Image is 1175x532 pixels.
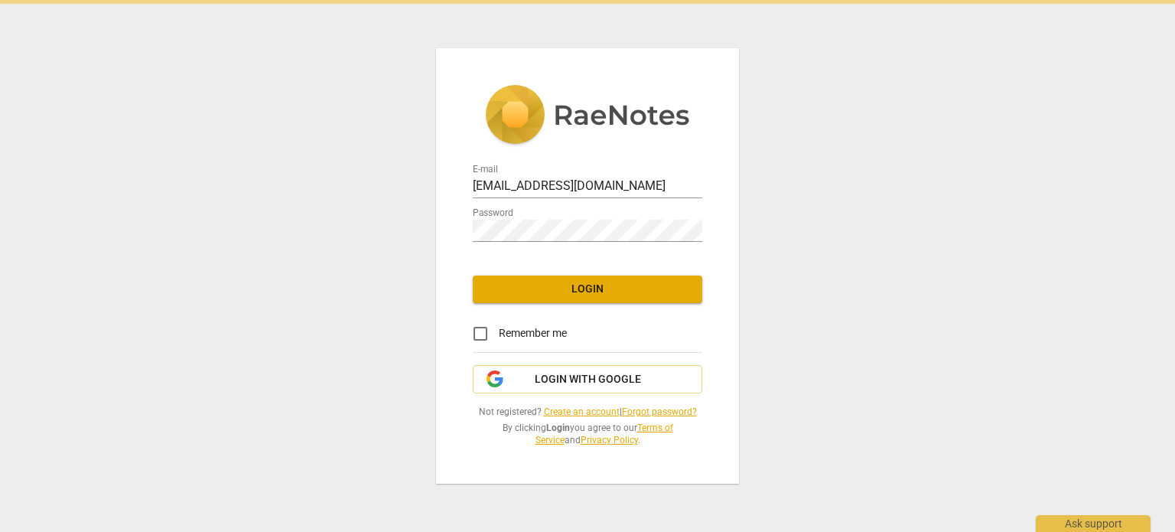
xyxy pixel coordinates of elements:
[499,325,567,341] span: Remember me
[622,406,697,417] a: Forgot password?
[546,423,570,433] b: Login
[473,208,513,217] label: Password
[473,365,702,394] button: Login with Google
[581,435,638,446] a: Privacy Policy
[485,85,690,148] img: 5ac2273c67554f335776073100b6d88f.svg
[473,422,702,447] span: By clicking you agree to our and .
[535,372,641,387] span: Login with Google
[473,165,498,174] label: E-mail
[544,406,620,417] a: Create an account
[535,423,673,446] a: Terms of Service
[473,406,702,419] span: Not registered? |
[1036,515,1151,532] div: Ask support
[485,282,690,297] span: Login
[473,276,702,303] button: Login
